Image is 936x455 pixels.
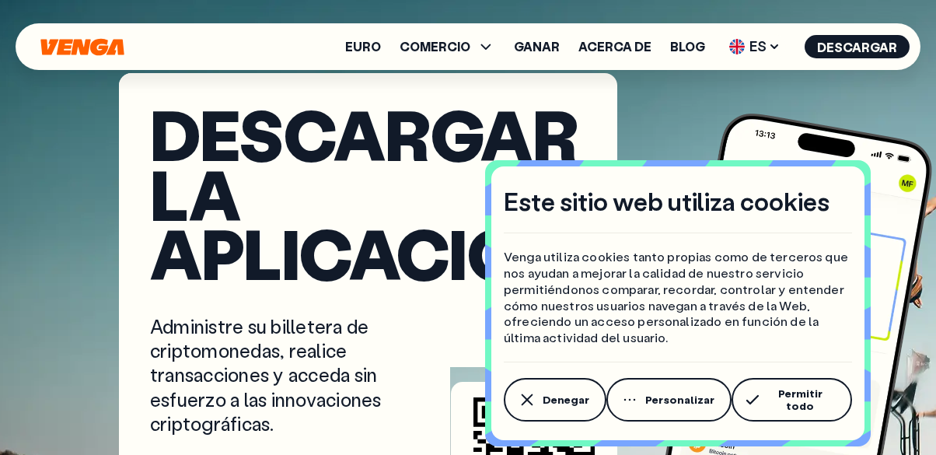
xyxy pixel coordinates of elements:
font: Personalizar [645,392,714,407]
svg: Hogar [39,38,126,56]
font: Blog [670,38,705,54]
font: Euro [345,38,381,54]
a: Blog [670,40,705,53]
a: Ganar [514,40,560,53]
img: bandera del Reino Unido [729,39,745,54]
font: Ganar [514,38,560,54]
span: ES [724,34,786,59]
button: Permitir todo [732,378,852,422]
span: COMERCIO [400,37,495,56]
font: Acerca de [578,38,651,54]
font: Venga utiliza cookies tanto propias como de terceros que nos ayudan a mejorar la calidad de nuest... [504,248,848,345]
a: Euro [345,40,381,53]
font: ES [749,37,767,55]
a: Acerca de [578,40,651,53]
button: Descargar [805,35,910,58]
font: Este sitio web utiliza cookies [504,185,829,217]
font: Administre su billetera de criptomonedas, realice transacciones y acceda sin esfuerzo a las innov... [150,314,381,436]
font: Descargar [817,39,897,55]
font: Descargar la aplicación [150,88,578,298]
button: Personalizar [606,378,732,422]
font: Denegar [543,392,589,407]
font: COMERCIO [400,38,470,54]
button: Denegar [504,378,606,422]
font: Permitir todo [778,386,822,413]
